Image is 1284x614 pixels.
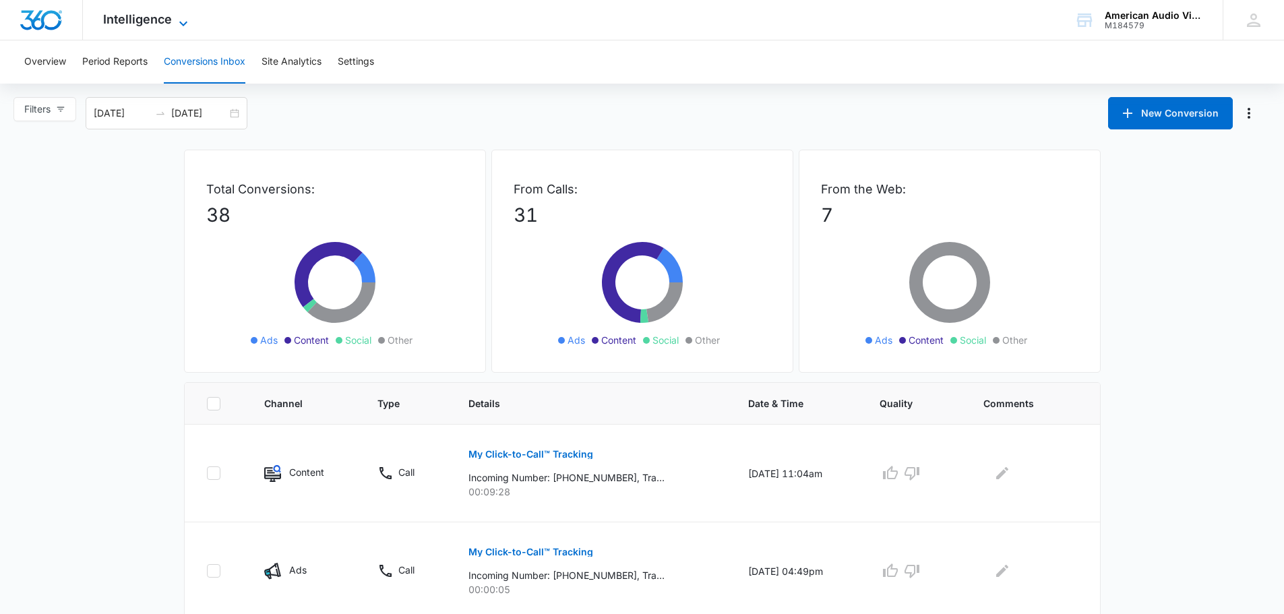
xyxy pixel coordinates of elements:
span: Ads [260,333,278,347]
span: Content [909,333,944,347]
p: 7 [821,201,1078,229]
p: From Calls: [514,180,771,198]
p: Content [289,465,324,479]
span: Content [601,333,636,347]
p: 31 [514,201,771,229]
p: Incoming Number: [PHONE_NUMBER], Tracking Number: [PHONE_NUMBER], Ring To: [PHONE_NUMBER], Caller... [468,470,665,485]
span: Other [1002,333,1027,347]
span: Ads [568,333,585,347]
span: Social [960,333,986,347]
span: Ads [875,333,892,347]
button: Edit Comments [991,462,1013,484]
span: Social [652,333,679,347]
button: Filters [13,97,76,121]
span: Other [695,333,720,347]
p: 00:09:28 [468,485,716,499]
span: to [155,108,166,119]
button: Manage Numbers [1238,102,1260,124]
div: account id [1105,21,1203,30]
p: My Click-to-Call™ Tracking [468,547,593,557]
button: Site Analytics [262,40,322,84]
button: Conversions Inbox [164,40,245,84]
input: End date [171,106,227,121]
input: Start date [94,106,150,121]
p: From the Web: [821,180,1078,198]
span: Quality [880,396,931,410]
button: New Conversion [1108,97,1233,129]
p: Incoming Number: [PHONE_NUMBER], Tracking Number: [PHONE_NUMBER], Ring To: [PHONE_NUMBER], Caller... [468,568,665,582]
button: Overview [24,40,66,84]
button: My Click-to-Call™ Tracking [468,536,593,568]
p: Total Conversions: [206,180,464,198]
button: Edit Comments [991,560,1013,582]
td: [DATE] 11:04am [732,425,863,522]
span: Details [468,396,696,410]
button: My Click-to-Call™ Tracking [468,438,593,470]
span: Filters [24,102,51,117]
p: Call [398,465,415,479]
span: Type [377,396,417,410]
button: Period Reports [82,40,148,84]
button: Settings [338,40,374,84]
span: Comments [983,396,1058,410]
span: Date & Time [748,396,828,410]
span: Other [388,333,412,347]
p: My Click-to-Call™ Tracking [468,450,593,459]
span: Content [294,333,329,347]
span: swap-right [155,108,166,119]
span: Intelligence [103,12,172,26]
div: account name [1105,10,1203,21]
p: 38 [206,201,464,229]
p: Ads [289,563,307,577]
span: Channel [264,396,326,410]
p: Call [398,563,415,577]
span: Social [345,333,371,347]
p: 00:00:05 [468,582,716,596]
